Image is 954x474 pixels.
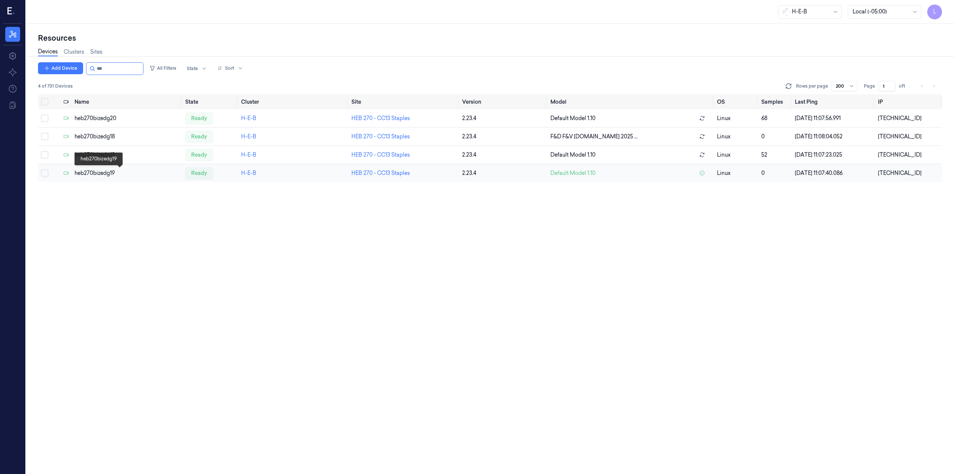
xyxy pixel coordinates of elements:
[927,4,942,19] button: L
[462,133,544,141] div: 2.23.4
[351,115,410,122] a: HEB 270 - CC13 Staples
[550,133,638,141] span: F&D F&V [DOMAIN_NAME] 2025 ...
[185,112,213,124] div: ready
[241,151,256,158] a: H-E-B
[41,133,48,140] button: Select row
[38,62,83,74] button: Add Device
[758,94,792,109] th: Samples
[550,114,596,122] span: Default Model 1.10
[351,170,410,176] a: HEB 270 - CC13 Staples
[462,151,544,159] div: 2.23.4
[75,133,180,141] div: heb270bizedg18
[348,94,459,109] th: Site
[146,62,179,74] button: All Filters
[72,94,183,109] th: Name
[795,151,872,159] div: [DATE] 11:07:23.025
[64,48,84,56] a: Clusters
[878,151,939,159] div: [TECHNICAL_ID]
[717,133,755,141] p: linux
[550,151,596,159] span: Default Model 1.10
[238,94,348,109] th: Cluster
[351,133,410,140] a: HEB 270 - CC13 Staples
[462,169,544,177] div: 2.23.4
[351,151,410,158] a: HEB 270 - CC13 Staples
[41,169,48,177] button: Select row
[878,114,939,122] div: [TECHNICAL_ID]
[462,114,544,122] div: 2.23.4
[795,133,872,141] div: [DATE] 11:08:04.052
[41,114,48,122] button: Select row
[795,169,872,177] div: [DATE] 11:07:40.086
[878,169,939,177] div: [TECHNICAL_ID]
[185,167,213,179] div: ready
[41,98,48,106] button: Select all
[761,151,789,159] div: 52
[796,83,828,90] p: Rows per page
[714,94,758,109] th: OS
[878,133,939,141] div: [TECHNICAL_ID]
[241,133,256,140] a: H-E-B
[550,169,596,177] span: Default Model 1.10
[182,94,238,109] th: State
[241,170,256,176] a: H-E-B
[38,33,942,43] div: Resources
[761,169,789,177] div: 0
[241,115,256,122] a: H-E-B
[185,131,213,142] div: ready
[899,83,911,90] span: of 1
[917,81,939,91] nav: pagination
[761,114,789,122] div: 68
[75,151,180,159] div: heb270bizedg13
[185,149,213,161] div: ready
[38,83,73,90] span: 4 of 731 Devices
[717,114,755,122] p: linux
[792,94,875,109] th: Last Ping
[75,114,180,122] div: heb270bizedg20
[41,151,48,158] button: Select row
[864,83,875,90] span: Page
[38,48,58,56] a: Devices
[717,151,755,159] p: linux
[761,133,789,141] div: 0
[547,94,714,109] th: Model
[75,169,180,177] div: heb270bizedg19
[459,94,547,109] th: Version
[90,48,102,56] a: Sites
[875,94,942,109] th: IP
[717,169,755,177] p: linux
[795,114,872,122] div: [DATE] 11:07:56.991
